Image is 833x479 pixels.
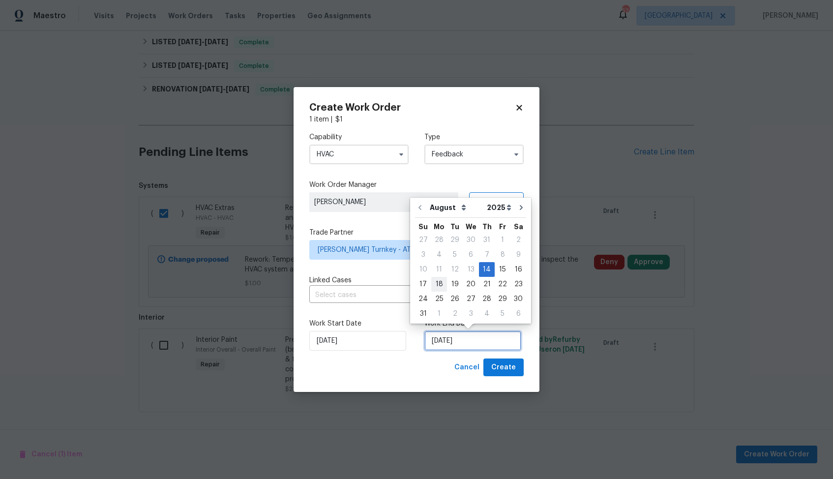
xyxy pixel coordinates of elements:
[479,277,495,291] div: 21
[510,277,526,291] div: 23
[447,306,463,321] div: Tue Sep 02 2025
[415,248,431,262] div: 3
[447,292,463,306] div: 26
[415,247,431,262] div: Sun Aug 03 2025
[431,248,447,262] div: 4
[495,292,510,306] div: Fri Aug 29 2025
[495,306,510,321] div: Fri Sep 05 2025
[495,292,510,306] div: 29
[495,277,510,292] div: Fri Aug 22 2025
[447,233,463,247] div: 29
[479,307,495,321] div: 4
[427,200,484,215] select: Month
[415,262,431,277] div: Sun Aug 10 2025
[447,247,463,262] div: Tue Aug 05 2025
[415,292,431,306] div: Sun Aug 24 2025
[447,262,463,277] div: Tue Aug 12 2025
[479,292,495,306] div: Thu Aug 28 2025
[318,245,501,255] span: [PERSON_NAME] Turnkey - ATL-S
[447,307,463,321] div: 2
[447,277,463,292] div: Tue Aug 19 2025
[415,277,431,292] div: Sun Aug 17 2025
[309,288,496,303] input: Select cases
[495,263,510,276] div: 15
[454,361,479,374] span: Cancel
[415,233,431,247] div: Sun Jul 27 2025
[431,233,447,247] div: Mon Jul 28 2025
[463,263,479,276] div: 13
[431,277,447,291] div: 18
[309,275,352,285] span: Linked Cases
[463,233,479,247] div: Wed Jul 30 2025
[510,263,526,276] div: 16
[314,197,453,207] span: [PERSON_NAME]
[510,292,526,306] div: 30
[495,262,510,277] div: Fri Aug 15 2025
[434,223,445,230] abbr: Monday
[510,307,526,321] div: 6
[510,292,526,306] div: Sat Aug 30 2025
[415,263,431,276] div: 10
[447,233,463,247] div: Tue Jul 29 2025
[309,132,409,142] label: Capability
[415,292,431,306] div: 24
[482,223,492,230] abbr: Thursday
[309,331,406,351] input: M/D/YYYY
[479,263,495,276] div: 14
[463,307,479,321] div: 3
[463,233,479,247] div: 30
[479,306,495,321] div: Thu Sep 04 2025
[495,277,510,291] div: 22
[484,200,514,215] select: Year
[479,247,495,262] div: Thu Aug 07 2025
[510,262,526,277] div: Sat Aug 16 2025
[424,145,524,164] input: Select...
[431,307,447,321] div: 1
[495,233,510,247] div: Fri Aug 01 2025
[491,361,516,374] span: Create
[309,319,409,329] label: Work Start Date
[413,198,427,217] button: Go to previous month
[510,277,526,292] div: Sat Aug 23 2025
[431,306,447,321] div: Mon Sep 01 2025
[479,292,495,306] div: 28
[309,180,524,190] label: Work Order Manager
[463,277,479,291] div: 20
[424,132,524,142] label: Type
[479,233,495,247] div: Thu Jul 31 2025
[463,248,479,262] div: 6
[479,233,495,247] div: 31
[335,116,343,123] span: $ 1
[495,247,510,262] div: Fri Aug 08 2025
[510,149,522,160] button: Show options
[463,277,479,292] div: Wed Aug 20 2025
[463,247,479,262] div: Wed Aug 06 2025
[415,277,431,291] div: 17
[431,233,447,247] div: 28
[463,262,479,277] div: Wed Aug 13 2025
[431,262,447,277] div: Mon Aug 11 2025
[450,223,459,230] abbr: Tuesday
[466,223,476,230] abbr: Wednesday
[415,233,431,247] div: 27
[495,248,510,262] div: 8
[463,306,479,321] div: Wed Sep 03 2025
[431,292,447,306] div: Mon Aug 25 2025
[309,228,524,238] label: Trade Partner
[510,247,526,262] div: Sat Aug 09 2025
[510,306,526,321] div: Sat Sep 06 2025
[479,277,495,292] div: Thu Aug 21 2025
[477,197,501,207] span: Assign
[479,248,495,262] div: 7
[510,248,526,262] div: 9
[395,149,407,160] button: Show options
[479,262,495,277] div: Thu Aug 14 2025
[483,359,524,377] button: Create
[447,277,463,291] div: 19
[431,247,447,262] div: Mon Aug 04 2025
[415,307,431,321] div: 31
[463,292,479,306] div: Wed Aug 27 2025
[309,115,524,124] div: 1 item |
[447,248,463,262] div: 5
[510,233,526,247] div: 2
